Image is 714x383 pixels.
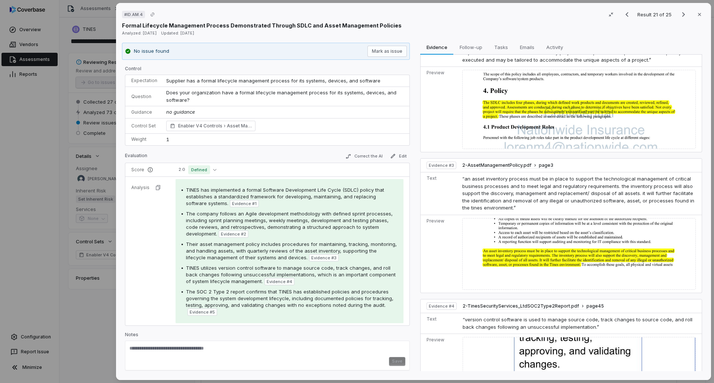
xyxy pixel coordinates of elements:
span: “the sdlc includes four phases, during which defined work products and documents are created, rev... [462,35,691,63]
span: “an asset inventory process must be in place to support the technological management of critical ... [462,176,694,211]
button: Mark as issue [367,46,407,57]
button: Copy link [146,8,159,21]
button: Previous result [620,10,634,19]
p: Control [125,66,410,75]
span: # ID.AM.4 [124,12,143,17]
p: Result 21 of 25 [637,10,673,19]
img: 2ec5e34c7da14c93b6e4cfea467561f9_original.jpg_w1200.jpg [462,70,696,149]
span: Evidence # 4 [429,303,454,309]
span: The SOC 2 Type 2 report confirms that TINES has established policies and procedures governing the... [186,289,393,308]
button: 2-TinesSecurityServices_LtdSOC2Type2Report.pdfpage45 [463,303,604,309]
td: Text [421,313,460,334]
button: Next result [676,10,691,19]
span: page 45 [586,303,604,309]
p: Weight [131,136,157,142]
span: The company follows an Agile development methodology with defined sprint processes, including spr... [186,211,393,237]
p: Score [131,167,167,173]
span: Activity [543,42,566,52]
span: “version control software is used to manage source code, track changes to source code, and roll b... [463,317,692,330]
td: Text [421,172,459,215]
span: Evidence # 2 [221,231,246,237]
span: 2-TinesSecurityServices_LtdSOC2Type2Report.pdf [463,303,579,309]
button: Correct the AI [342,152,386,161]
span: Evidence # 3 [311,255,337,261]
span: Follow-up [457,42,485,52]
span: Emails [517,42,537,52]
span: Analyzed: [DATE] [122,30,157,36]
span: Evidence # 1 [232,201,257,207]
span: Evidence # 5 [190,309,215,315]
span: Evidence # 4 [267,279,292,285]
span: Supplier has a formal lifecycle management process for its systems, devices, and software [166,78,380,84]
p: Notes [125,332,410,341]
img: f1ade1ffed7d4b6d803b0045ec7a1038_original.jpg_w1200.jpg [462,218,696,290]
span: TINES utilizes version control software to manage source code, track changes, and roll back chang... [186,265,396,284]
span: no guidance [166,109,195,115]
span: Updated: [DATE] [161,30,194,36]
p: Control Set [131,123,157,129]
p: Question [131,94,157,100]
span: page 3 [539,162,553,168]
p: Expectation [131,78,157,84]
span: 2-AssetManagementPolicy.pdf [462,162,531,168]
p: Analysis [131,185,149,191]
td: Preview [421,67,459,152]
span: Tasks [491,42,511,52]
span: 1 [166,136,169,142]
button: Edit [387,152,410,160]
p: Guidance [131,109,157,115]
p: Evaluation [125,153,147,162]
p: Formal Lifecycle Management Process Demonstrated Through SDLC and Asset Management Policies [122,22,402,29]
button: 2.0Defined [176,165,219,174]
td: Preview [421,215,459,293]
span: Enabler V4 Controls Asset Management [178,122,252,130]
span: TINES has implemented a formal Software Development Life Cycle (SDLC) policy that establishes a s... [186,187,384,206]
button: 2-AssetManagementPolicy.pdfpage3 [462,162,553,169]
span: Defined [188,165,210,174]
span: Their asset management policy includes procedures for maintaining, tracking, monitoring, and hand... [186,241,397,260]
span: Evidence [424,42,450,52]
span: Evidence # 3 [429,162,454,168]
span: Does your organization have a formal lifecycle management process for its systems, devices, and s... [166,90,398,103]
p: No issue found [134,48,169,55]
